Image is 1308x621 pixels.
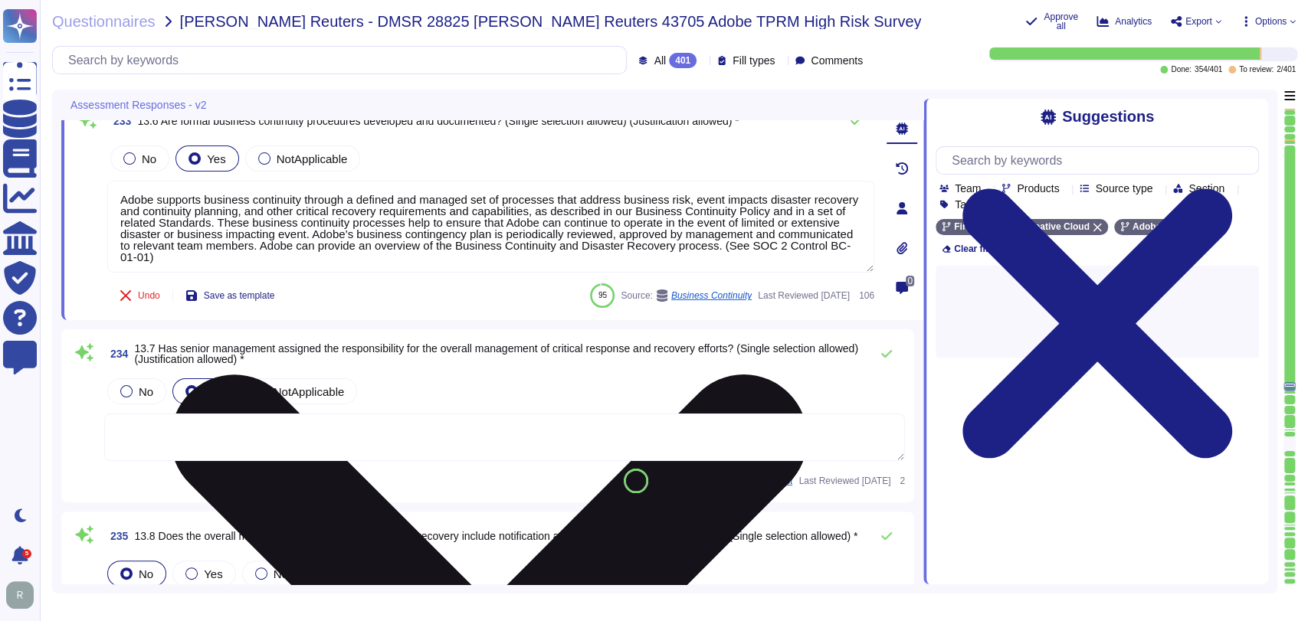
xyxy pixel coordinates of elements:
[1255,17,1287,26] span: Options
[70,100,206,110] span: Assessment Responses - v2
[1097,15,1152,28] button: Analytics
[137,115,739,127] span: 13.6 Are formal business continuity procedures developed and documented? (Single selection allowe...
[52,14,156,29] span: Questionnaires
[1239,66,1274,74] span: To review:
[733,55,775,66] span: Fill types
[811,55,863,66] span: Comments
[107,116,131,126] span: 233
[629,476,642,485] span: 100
[1044,12,1078,31] span: Approve all
[654,55,666,66] span: All
[6,581,34,609] img: user
[897,476,905,485] span: 2
[598,291,607,299] span: 95
[61,47,626,74] input: Search by keywords
[1185,17,1212,26] span: Export
[180,14,922,29] span: [PERSON_NAME] Reuters - DMSR 28825 [PERSON_NAME] Reuters 43705 Adobe TPRM High Risk Survey
[22,549,31,558] div: 5
[906,276,914,286] span: 0
[1025,12,1078,31] button: Approve all
[3,578,44,612] button: user
[104,531,128,541] span: 235
[142,152,156,165] span: No
[107,181,874,273] textarea: Adobe supports business continuity through a defined and managed set of processes that address bu...
[1115,17,1152,26] span: Analytics
[277,152,348,165] span: NotApplicable
[1171,66,1192,74] span: Done:
[944,147,1258,174] input: Search by keywords
[669,53,697,68] div: 401
[104,348,128,359] span: 234
[207,152,225,165] span: Yes
[1195,66,1222,74] span: 354 / 401
[1277,66,1296,74] span: 2 / 401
